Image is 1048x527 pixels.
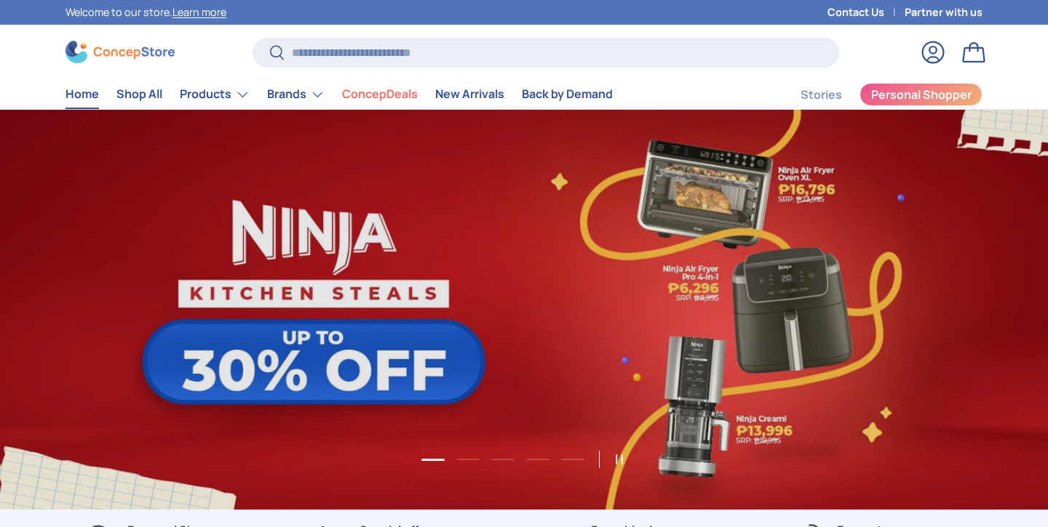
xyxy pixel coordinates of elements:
[65,41,175,63] img: ConcepStore
[116,80,162,108] a: Shop All
[766,80,982,109] nav: Secondary
[435,80,504,108] a: New Arrivals
[171,80,258,109] summary: Products
[65,80,99,108] a: Home
[522,80,613,108] a: Back by Demand
[267,80,325,109] a: Brands
[342,80,418,108] a: ConcepDeals
[65,4,226,20] p: Welcome to our store.
[172,5,226,19] a: Learn more
[871,89,972,100] span: Personal Shopper
[827,4,905,20] a: Contact Us
[905,4,982,20] a: Partner with us
[258,80,333,109] summary: Brands
[180,80,250,109] a: Products
[65,80,613,109] nav: Primary
[860,83,982,106] a: Personal Shopper
[801,81,842,109] a: Stories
